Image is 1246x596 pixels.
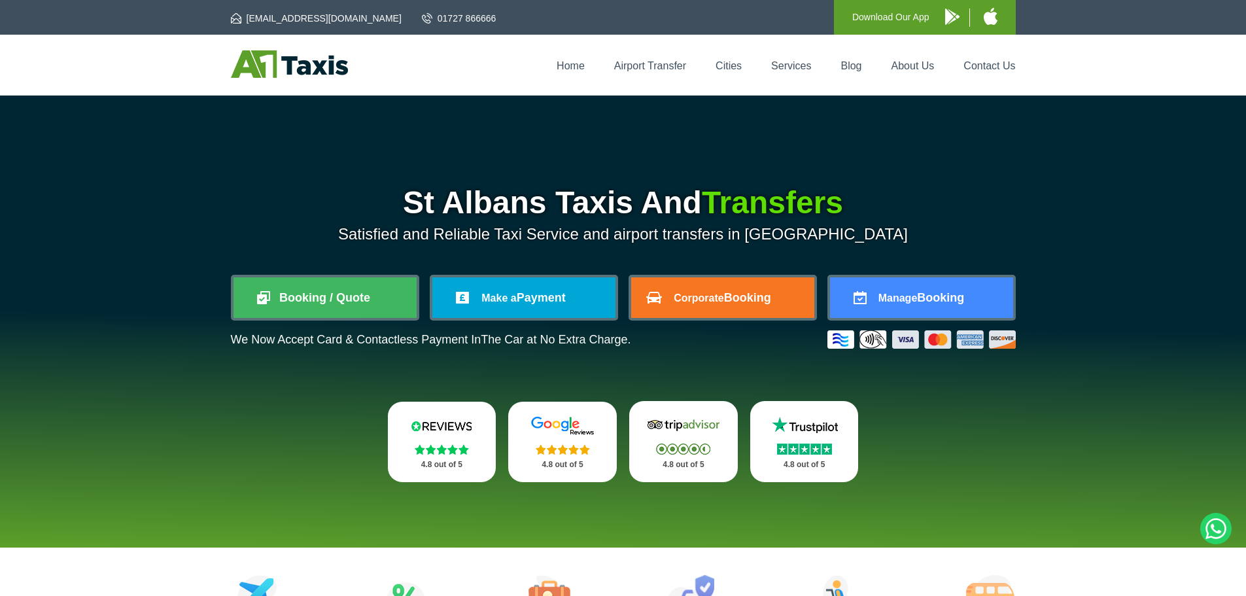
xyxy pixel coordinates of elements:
a: Trustpilot Stars 4.8 out of 5 [750,401,859,482]
img: Stars [656,444,710,455]
img: Reviews.io [402,416,481,436]
a: About Us [891,60,935,71]
a: CorporateBooking [631,277,814,318]
a: Booking / Quote [234,277,417,318]
a: 01727 866666 [422,12,496,25]
p: Satisfied and Reliable Taxi Service and airport transfers in [GEOGRAPHIC_DATA] [231,225,1016,243]
img: Trustpilot [765,415,844,435]
span: Make a [481,292,516,304]
a: Services [771,60,811,71]
p: We Now Accept Card & Contactless Payment In [231,333,631,347]
img: A1 Taxis St Albans LTD [231,50,348,78]
img: A1 Taxis Android App [945,9,960,25]
p: Download Our App [852,9,929,26]
img: Stars [415,444,469,455]
p: 4.8 out of 5 [765,457,844,473]
img: A1 Taxis iPhone App [984,8,997,25]
span: Manage [878,292,918,304]
h1: St Albans Taxis And [231,187,1016,219]
a: Make aPayment [432,277,615,318]
a: Contact Us [963,60,1015,71]
img: Tripadvisor [644,415,723,435]
img: Stars [536,444,590,455]
p: 4.8 out of 5 [644,457,723,473]
span: The Car at No Extra Charge. [481,333,631,346]
img: Credit And Debit Cards [827,330,1016,349]
a: ManageBooking [830,277,1013,318]
a: Blog [840,60,861,71]
a: Tripadvisor Stars 4.8 out of 5 [629,401,738,482]
a: Cities [716,60,742,71]
a: Google Stars 4.8 out of 5 [508,402,617,482]
a: Airport Transfer [614,60,686,71]
a: [EMAIL_ADDRESS][DOMAIN_NAME] [231,12,402,25]
p: 4.8 out of 5 [402,457,482,473]
a: Reviews.io Stars 4.8 out of 5 [388,402,496,482]
a: Home [557,60,585,71]
span: Transfers [702,185,843,220]
img: Stars [777,444,832,455]
span: Corporate [674,292,723,304]
p: 4.8 out of 5 [523,457,602,473]
img: Google [523,416,602,436]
